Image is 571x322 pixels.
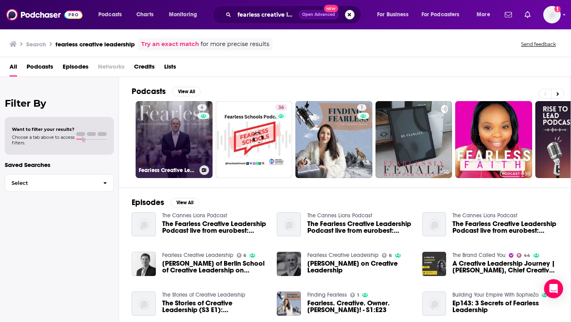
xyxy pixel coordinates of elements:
img: David Slocum of Berlin School of Creative Leadership on Fostering Creative Leadership [132,252,156,276]
button: open menu [372,8,418,21]
img: User Profile [543,6,561,23]
button: View All [172,87,201,96]
span: 6 [201,104,203,112]
span: New [324,5,338,12]
button: open menu [93,8,132,21]
span: For Podcasters [422,9,460,20]
span: A Creative Leadership Journey | [PERSON_NAME], Chief Creative Officer, Ogilvy India [452,260,558,274]
a: Show notifications dropdown [521,8,534,21]
a: The Cannes Lions Podcast [162,212,227,219]
span: Select [5,180,97,186]
a: Fearless Creative Leadership [307,252,379,259]
span: Choose a tab above to access filters. [12,134,75,146]
span: Fearless. Creative. Owner. [PERSON_NAME]! - S1:E23 [307,300,413,313]
a: Credits [134,60,155,77]
span: Podcasts [98,9,122,20]
span: The Stories of Creative Leadership (S3 E1): [PERSON_NAME] [162,300,268,313]
a: David Slocum of Berlin School of Creative Leadership on Fostering Creative Leadership [162,260,268,274]
span: 44 [524,254,530,257]
a: 1 [350,293,359,297]
a: 1 [295,101,372,178]
span: For Business [377,9,408,20]
a: The Fearless Creative Leadership Podcast live from eurobest: Laura Jordan Bambach [452,220,558,234]
a: 44 [517,253,530,258]
h3: fearless creative leadership [56,40,135,48]
a: Lists [164,60,176,77]
img: The Stories of Creative Leadership (S3 E1): Bill Childs [132,291,156,316]
a: Fearless. Creative. Owner. Claire Van Holland! - S1:E23 [307,300,413,313]
span: 1 [360,104,363,112]
span: Charts [136,9,153,20]
a: Fearless Creative Leadership [162,252,234,259]
a: The Cannes Lions Podcast [307,212,372,219]
span: [PERSON_NAME] of Berlin School of Creative Leadership on Fostering Creative Leadership [162,260,268,274]
a: Podcasts [27,60,53,77]
div: Open Intercom Messenger [544,279,563,298]
img: A Creative Leadership Journey | Kainaz Karmakar, Chief Creative Officer, Ogilvy India [422,252,446,276]
a: Episodes [63,60,88,77]
a: Finding Fearless [307,291,347,298]
img: Podchaser - Follow, Share and Rate Podcasts [6,7,82,22]
a: 1 [357,104,366,111]
h2: Filter By [5,98,114,109]
h3: Fearless Creative Leadership [139,167,196,174]
h2: Episodes [132,197,164,207]
a: 36 [216,101,293,178]
img: Charles Day on Creative Leadership [277,252,301,276]
input: Search podcasts, credits, & more... [234,8,299,21]
a: 6Fearless Creative Leadership [136,101,213,178]
a: 6 [237,253,247,258]
a: The Brand Called You [452,252,506,259]
span: 6 [243,254,246,257]
a: 6 [197,104,207,111]
a: The Fearless Creative Leadership Podcast live from eurobest: Ash Atalla [162,220,268,234]
span: Monitoring [169,9,197,20]
span: 6 [389,254,392,257]
a: Charts [131,8,158,21]
a: All [10,60,17,77]
a: A Creative Leadership Journey | Kainaz Karmakar, Chief Creative Officer, Ogilvy India [452,260,558,274]
span: 36 [278,104,284,112]
svg: Add a profile image [554,6,561,12]
div: Search podcasts, credits, & more... [220,6,369,24]
a: Charles Day on Creative Leadership [307,260,413,274]
img: The Fearless Creative Leadership Podcast live from eurobest: Ash Atalla [132,212,156,236]
a: Ep143: 3 Secrets of Fearless Leadership [452,300,558,313]
button: View All [171,198,199,207]
span: for more precise results [201,40,269,49]
a: EpisodesView All [132,197,199,207]
span: [PERSON_NAME] on Creative Leadership [307,260,413,274]
img: The Fearless Creative Leadership Podcast live from eurobest: Kojo Marfo [277,212,301,236]
span: Open Advanced [302,13,335,17]
img: Ep143: 3 Secrets of Fearless Leadership [422,291,446,316]
a: Try an exact match [141,40,199,49]
span: More [477,9,490,20]
a: The Fearless Creative Leadership Podcast live from eurobest: Kojo Marfo [307,220,413,234]
a: The Stories of Creative Leadership [162,291,245,298]
h2: Podcasts [132,86,166,96]
button: Show profile menu [543,6,561,23]
button: Send feedback [519,41,558,48]
img: The Fearless Creative Leadership Podcast live from eurobest: Laura Jordan Bambach [422,212,446,236]
a: The Stories of Creative Leadership (S3 E1): Bill Childs [162,300,268,313]
a: Building Your Empire With SophieZo [452,291,538,298]
img: Fearless. Creative. Owner. Claire Van Holland! - S1:E23 [277,291,301,316]
p: Saved Searches [5,161,114,169]
span: The Fearless Creative Leadership Podcast live from eurobest: [PERSON_NAME] [162,220,268,234]
h3: Search [26,40,46,48]
a: The Cannes Lions Podcast [452,212,517,219]
a: 6 [382,253,392,258]
a: PodcastsView All [132,86,201,96]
